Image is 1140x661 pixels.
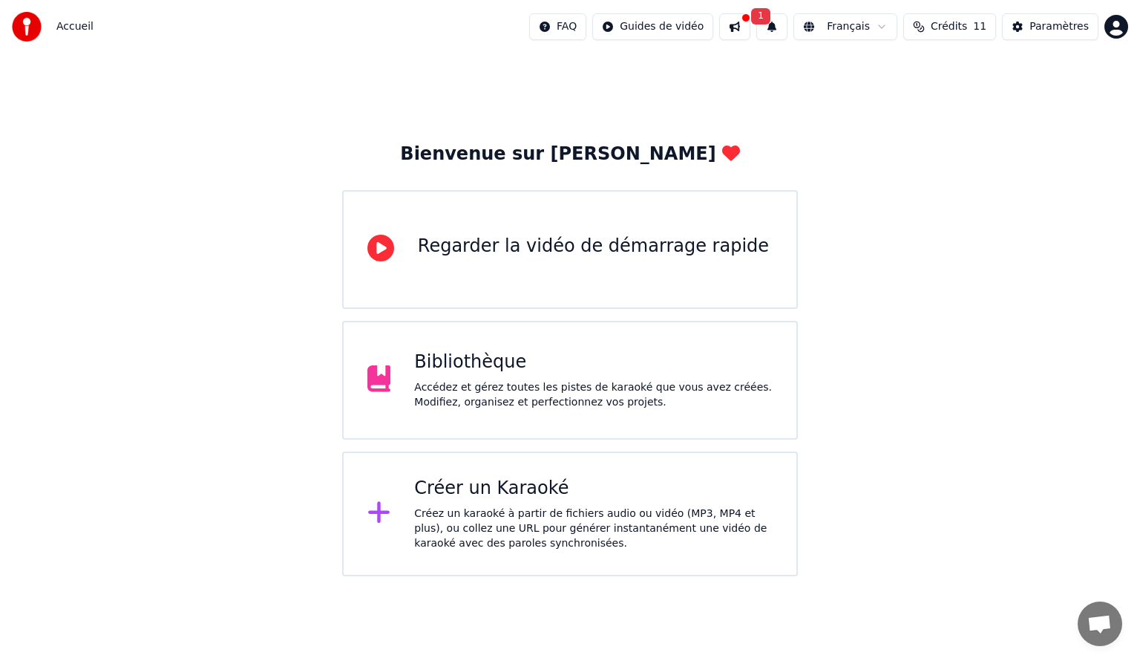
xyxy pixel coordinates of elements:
[414,351,773,374] div: Bibliothèque
[973,19,986,34] span: 11
[56,19,94,34] nav: breadcrumb
[414,507,773,551] div: Créez un karaoké à partir de fichiers audio ou vidéo (MP3, MP4 et plus), ou collez une URL pour g...
[414,380,773,410] div: Accédez et gérez toutes les pistes de karaoké que vous avez créées. Modifiez, organisez et perfec...
[12,12,42,42] img: youka
[1029,19,1089,34] div: Paramètres
[1002,13,1098,40] button: Paramètres
[1078,602,1122,646] div: Ouvrir le chat
[414,477,773,501] div: Créer un Karaoké
[751,8,770,25] span: 1
[56,19,94,34] span: Accueil
[931,19,967,34] span: Crédits
[903,13,996,40] button: Crédits11
[400,143,739,166] div: Bienvenue sur [PERSON_NAME]
[529,13,586,40] button: FAQ
[592,13,713,40] button: Guides de vidéo
[756,13,787,40] button: 1
[418,235,769,258] div: Regarder la vidéo de démarrage rapide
